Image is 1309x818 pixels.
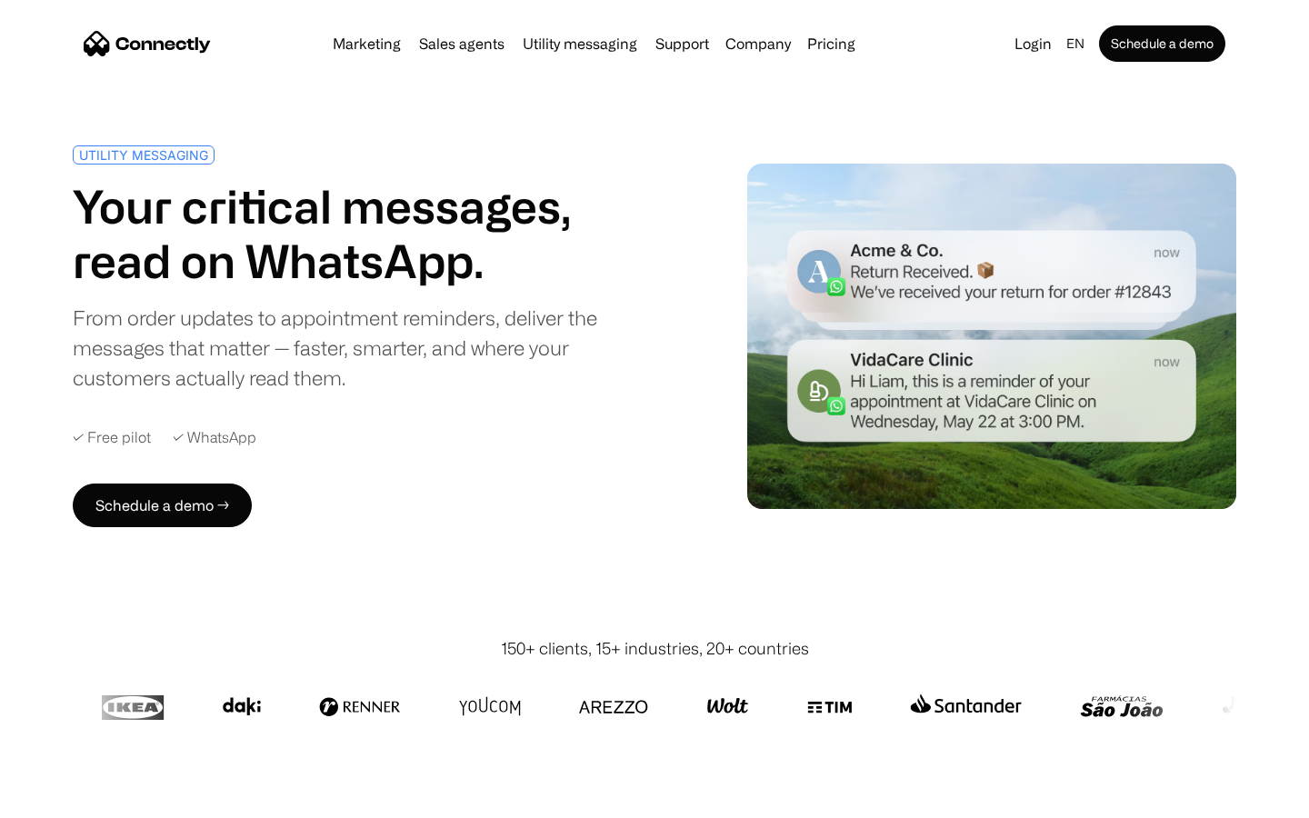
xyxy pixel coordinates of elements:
a: Schedule a demo → [73,484,252,527]
div: Company [725,31,791,56]
a: Support [648,36,716,51]
div: 150+ clients, 15+ industries, 20+ countries [501,636,809,661]
h1: Your critical messages, read on WhatsApp. [73,179,647,288]
aside: Language selected: English [18,784,109,812]
div: From order updates to appointment reminders, deliver the messages that matter — faster, smarter, ... [73,303,647,393]
a: Pricing [800,36,863,51]
a: Utility messaging [515,36,645,51]
div: ✓ Free pilot [73,429,151,446]
a: Login [1007,31,1059,56]
a: Schedule a demo [1099,25,1225,62]
div: UTILITY MESSAGING [79,148,208,162]
a: Marketing [325,36,408,51]
ul: Language list [36,786,109,812]
div: ✓ WhatsApp [173,429,256,446]
a: Sales agents [412,36,512,51]
div: en [1066,31,1084,56]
